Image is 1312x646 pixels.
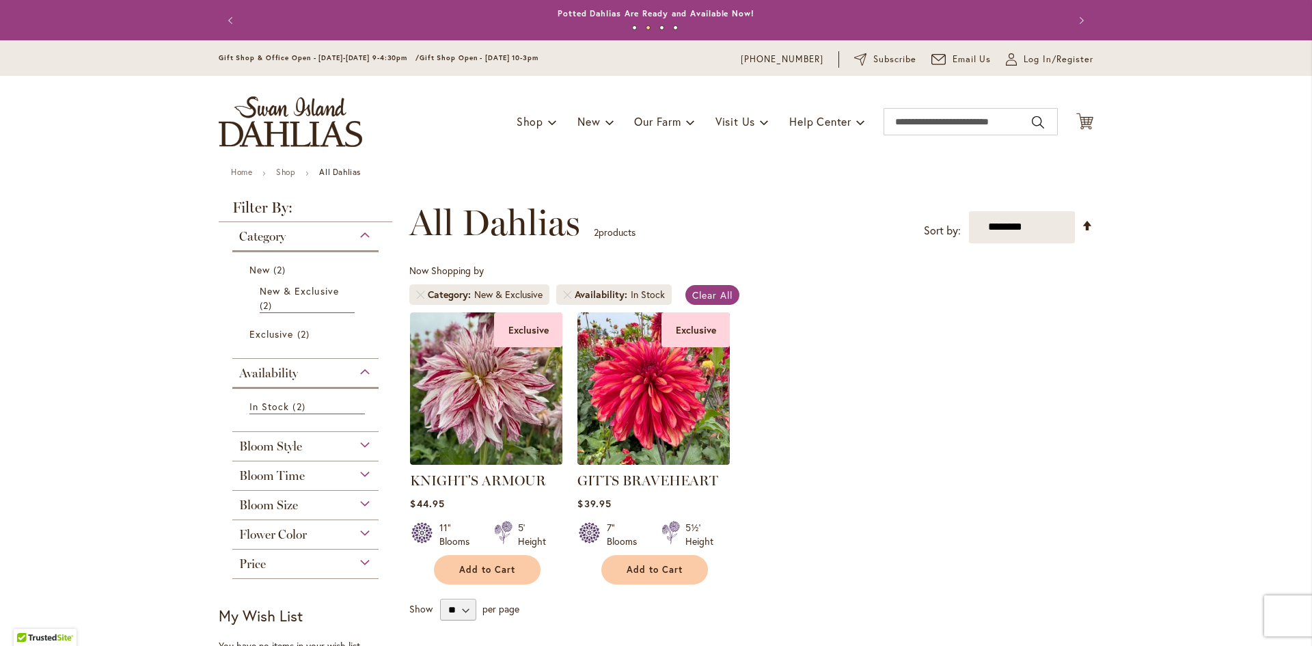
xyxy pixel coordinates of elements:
[953,53,992,66] span: Email Us
[563,291,571,299] a: Remove Availability In Stock
[1024,53,1093,66] span: Log In/Register
[249,263,365,277] a: New
[249,327,365,341] a: Exclusive
[249,399,365,414] a: In Stock 2
[276,167,295,177] a: Shop
[924,218,961,243] label: Sort by:
[577,114,600,129] span: New
[575,288,631,301] span: Availability
[854,53,916,66] a: Subscribe
[685,285,739,305] a: Clear All
[685,521,713,548] div: 5½' Height
[260,284,355,313] a: New &amp; Exclusive
[482,602,519,615] span: per page
[410,497,444,510] span: $44.95
[409,602,433,615] span: Show
[434,555,541,584] button: Add to Cart
[231,167,252,177] a: Home
[410,455,562,468] a: KNIGHT'S ARMOUR Exclusive
[249,327,293,340] span: Exclusive
[659,25,664,30] button: 3 of 4
[517,114,543,129] span: Shop
[239,556,266,571] span: Price
[459,564,515,576] span: Add to Cart
[219,7,246,34] button: Previous
[673,25,678,30] button: 4 of 4
[594,226,599,239] span: 2
[239,527,307,542] span: Flower Color
[239,498,298,513] span: Bloom Size
[518,521,546,548] div: 5' Height
[410,472,546,489] a: KNIGHT'S ARMOUR
[219,606,303,625] strong: My Wish List
[239,439,302,454] span: Bloom Style
[219,96,362,147] a: store logo
[1066,7,1093,34] button: Next
[661,312,730,347] div: Exclusive
[239,468,305,483] span: Bloom Time
[249,263,270,276] span: New
[439,521,478,548] div: 11" Blooms
[692,288,733,301] span: Clear All
[601,555,708,584] button: Add to Cart
[428,288,474,301] span: Category
[474,288,543,301] div: New & Exclusive
[239,366,298,381] span: Availability
[558,8,754,18] a: Potted Dahlias Are Ready and Available Now!
[873,53,916,66] span: Subscribe
[249,400,289,413] span: In Stock
[319,167,361,177] strong: All Dahlias
[409,264,484,277] span: Now Shopping by
[260,298,275,312] span: 2
[627,564,683,576] span: Add to Cart
[577,312,730,465] img: GITTS BRAVEHEART
[219,53,420,62] span: Gift Shop & Office Open - [DATE]-[DATE] 9-4:30pm /
[594,221,635,243] p: products
[409,202,580,243] span: All Dahlias
[416,291,424,299] a: Remove Category New & Exclusive
[1006,53,1093,66] a: Log In/Register
[634,114,681,129] span: Our Farm
[577,497,611,510] span: $39.95
[577,455,730,468] a: GITTS BRAVEHEART Exclusive
[715,114,755,129] span: Visit Us
[292,399,308,414] span: 2
[741,53,823,66] a: [PHONE_NUMBER]
[577,472,718,489] a: GITTS BRAVEHEART
[297,327,313,341] span: 2
[239,229,286,244] span: Category
[494,312,562,347] div: Exclusive
[632,25,637,30] button: 1 of 4
[631,288,665,301] div: In Stock
[410,312,562,465] img: KNIGHT'S ARMOUR
[789,114,851,129] span: Help Center
[420,53,538,62] span: Gift Shop Open - [DATE] 10-3pm
[607,521,645,548] div: 7" Blooms
[273,263,289,277] span: 2
[260,284,339,297] span: New & Exclusive
[10,597,49,636] iframe: Launch Accessibility Center
[646,25,651,30] button: 2 of 4
[219,200,392,222] strong: Filter By:
[931,53,992,66] a: Email Us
